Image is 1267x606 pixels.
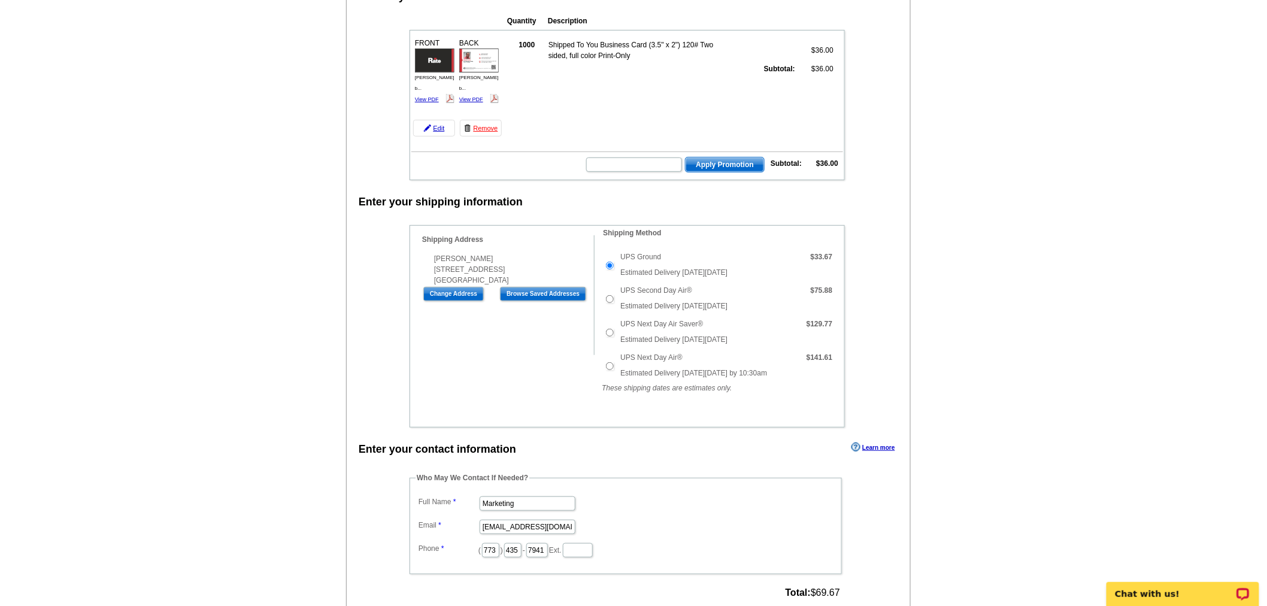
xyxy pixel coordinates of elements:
[464,125,471,132] img: trashcan-icon.gif
[620,335,728,344] span: Estimated Delivery [DATE][DATE]
[620,369,767,377] span: Estimated Delivery [DATE][DATE] by 10:30am
[620,252,661,262] label: UPS Ground
[816,159,838,168] strong: $36.00
[460,120,502,137] a: Remove
[490,94,499,103] img: pdf_logo.png
[415,96,439,102] a: View PDF
[620,302,728,310] span: Estimated Delivery [DATE][DATE]
[519,41,535,49] strong: 1000
[459,49,499,72] img: small-thumb.jpg
[620,268,728,277] span: Estimated Delivery [DATE][DATE]
[811,253,833,261] strong: $33.67
[602,384,732,392] em: These shipping dates are estimates only.
[424,125,431,132] img: pencil-icon.gif
[620,319,703,329] label: UPS Next Day Air Saver®
[416,540,836,559] dd: ( ) - Ext.
[797,63,834,75] td: $36.00
[807,353,832,362] strong: $141.61
[602,228,662,238] legend: Shipping Method
[547,15,766,27] th: Description
[457,36,501,107] div: BACK
[811,286,833,295] strong: $75.88
[419,496,478,507] label: Full Name
[786,587,840,598] span: $69.67
[500,287,586,301] input: Browse Saved Addresses
[620,352,683,363] label: UPS Next Day Air®
[359,441,516,457] div: Enter your contact information
[445,94,454,103] img: pdf_logo.png
[797,39,834,62] td: $36.00
[422,235,594,244] h4: Shipping Address
[359,194,523,210] div: Enter your shipping information
[807,320,832,328] strong: $129.77
[416,472,529,483] legend: Who May We Contact If Needed?
[1099,568,1267,606] iframe: LiveChat chat widget
[413,36,456,107] div: FRONT
[419,543,478,554] label: Phone
[419,520,478,531] label: Email
[415,75,454,91] span: [PERSON_NAME] b...
[413,120,455,137] a: Edit
[459,96,483,102] a: View PDF
[422,253,594,286] div: [PERSON_NAME] [STREET_ADDRESS] [GEOGRAPHIC_DATA]
[507,15,546,27] th: Quantity
[786,587,811,598] strong: Total:
[548,39,722,62] td: Shipped To You Business Card (3.5" x 2") 120# Two sided, full color Print-Only
[851,443,895,452] a: Learn more
[423,287,484,301] input: Change Address
[771,159,802,168] strong: Subtotal:
[415,49,454,72] img: small-thumb.jpg
[764,65,795,73] strong: Subtotal:
[459,75,499,91] span: [PERSON_NAME] b...
[685,157,765,172] button: Apply Promotion
[620,285,692,296] label: UPS Second Day Air®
